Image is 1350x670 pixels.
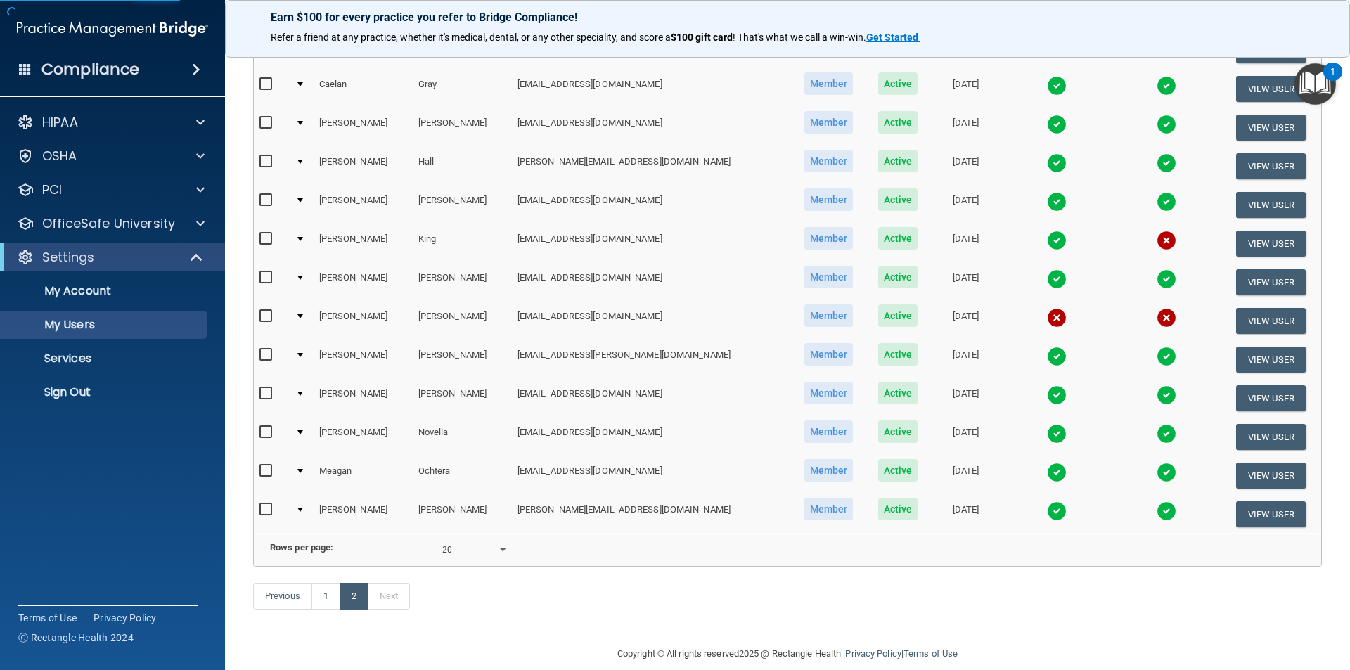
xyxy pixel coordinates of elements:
[1157,76,1176,96] img: tick.e7d51cea.svg
[512,340,791,379] td: [EMAIL_ADDRESS][PERSON_NAME][DOMAIN_NAME]
[413,495,512,533] td: [PERSON_NAME]
[930,456,1001,495] td: [DATE]
[878,188,918,211] span: Active
[512,302,791,340] td: [EMAIL_ADDRESS][DOMAIN_NAME]
[1157,192,1176,212] img: tick.e7d51cea.svg
[878,304,918,327] span: Active
[17,181,205,198] a: PCI
[1157,269,1176,289] img: tick.e7d51cea.svg
[878,266,918,288] span: Active
[930,495,1001,533] td: [DATE]
[41,60,139,79] h4: Compliance
[512,70,791,108] td: [EMAIL_ADDRESS][DOMAIN_NAME]
[1047,115,1067,134] img: tick.e7d51cea.svg
[804,343,854,366] span: Member
[9,352,201,366] p: Services
[804,498,854,520] span: Member
[314,418,413,456] td: [PERSON_NAME]
[17,114,205,131] a: HIPAA
[1157,231,1176,250] img: cross.ca9f0e7f.svg
[9,385,201,399] p: Sign Out
[1047,231,1067,250] img: tick.e7d51cea.svg
[930,70,1001,108] td: [DATE]
[314,495,413,533] td: [PERSON_NAME]
[512,263,791,302] td: [EMAIL_ADDRESS][DOMAIN_NAME]
[1236,501,1306,527] button: View User
[413,456,512,495] td: Ochtera
[368,583,410,610] a: Next
[878,227,918,250] span: Active
[413,379,512,418] td: [PERSON_NAME]
[314,340,413,379] td: [PERSON_NAME]
[512,418,791,456] td: [EMAIL_ADDRESS][DOMAIN_NAME]
[1236,347,1306,373] button: View User
[413,302,512,340] td: [PERSON_NAME]
[253,583,312,610] a: Previous
[930,340,1001,379] td: [DATE]
[314,456,413,495] td: Meagan
[270,542,333,553] b: Rows per page:
[1157,308,1176,328] img: cross.ca9f0e7f.svg
[878,150,918,172] span: Active
[1236,308,1306,334] button: View User
[1157,115,1176,134] img: tick.e7d51cea.svg
[878,343,918,366] span: Active
[804,459,854,482] span: Member
[930,224,1001,263] td: [DATE]
[866,32,920,43] a: Get Started
[94,611,157,625] a: Privacy Policy
[1236,231,1306,257] button: View User
[1047,424,1067,444] img: tick.e7d51cea.svg
[413,186,512,224] td: [PERSON_NAME]
[413,147,512,186] td: Hall
[42,148,77,165] p: OSHA
[878,72,918,95] span: Active
[17,215,205,232] a: OfficeSafe University
[512,108,791,147] td: [EMAIL_ADDRESS][DOMAIN_NAME]
[804,188,854,211] span: Member
[804,150,854,172] span: Member
[512,379,791,418] td: [EMAIL_ADDRESS][DOMAIN_NAME]
[314,302,413,340] td: [PERSON_NAME]
[1236,115,1306,141] button: View User
[413,224,512,263] td: King
[1236,463,1306,489] button: View User
[512,495,791,533] td: [PERSON_NAME][EMAIL_ADDRESS][DOMAIN_NAME]
[314,379,413,418] td: [PERSON_NAME]
[930,263,1001,302] td: [DATE]
[42,114,78,131] p: HIPAA
[878,111,918,134] span: Active
[1157,463,1176,482] img: tick.e7d51cea.svg
[1047,463,1067,482] img: tick.e7d51cea.svg
[512,456,791,495] td: [EMAIL_ADDRESS][DOMAIN_NAME]
[271,11,1304,24] p: Earn $100 for every practice you refer to Bridge Compliance!
[512,186,791,224] td: [EMAIL_ADDRESS][DOMAIN_NAME]
[1157,385,1176,405] img: tick.e7d51cea.svg
[340,583,368,610] a: 2
[930,108,1001,147] td: [DATE]
[1047,385,1067,405] img: tick.e7d51cea.svg
[1047,76,1067,96] img: tick.e7d51cea.svg
[930,418,1001,456] td: [DATE]
[9,318,201,332] p: My Users
[930,147,1001,186] td: [DATE]
[1047,192,1067,212] img: tick.e7d51cea.svg
[1236,76,1306,102] button: View User
[1236,153,1306,179] button: View User
[804,72,854,95] span: Member
[930,302,1001,340] td: [DATE]
[17,249,204,266] a: Settings
[804,227,854,250] span: Member
[866,32,918,43] strong: Get Started
[42,249,94,266] p: Settings
[1047,308,1067,328] img: cross.ca9f0e7f.svg
[271,32,671,43] span: Refer a friend at any practice, whether it's medical, dental, or any other speciality, and score a
[314,147,413,186] td: [PERSON_NAME]
[1330,72,1335,90] div: 1
[804,111,854,134] span: Member
[1047,347,1067,366] img: tick.e7d51cea.svg
[9,284,201,298] p: My Account
[1236,424,1306,450] button: View User
[904,648,958,659] a: Terms of Use
[878,459,918,482] span: Active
